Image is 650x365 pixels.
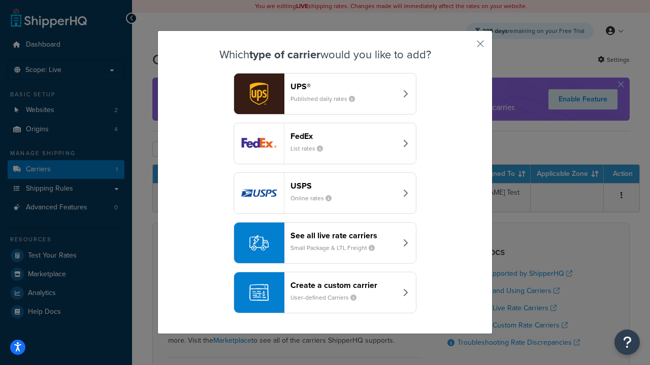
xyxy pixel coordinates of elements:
button: Open Resource Center [614,330,640,355]
button: See all live rate carriersSmall Package & LTL Freight [234,222,416,264]
small: Online rates [290,194,340,203]
button: ups logoUPS®Published daily rates [234,73,416,115]
img: fedEx logo [234,123,284,164]
small: Small Package & LTL Freight [290,243,383,252]
img: icon-carrier-liverate-becf4550.svg [249,233,269,252]
button: usps logoUSPSOnline rates [234,172,416,214]
img: ups logo [234,74,284,114]
strong: type of carrier [249,46,320,63]
img: icon-carrier-custom-c93b8a24.svg [249,283,269,302]
small: List rates [290,144,331,153]
header: See all live rate carriers [290,231,397,240]
small: Published daily rates [290,94,363,103]
header: FedEx [290,131,397,141]
header: Create a custom carrier [290,280,397,290]
button: Create a custom carrierUser-defined Carriers [234,272,416,313]
header: UPS® [290,82,397,91]
button: fedEx logoFedExList rates [234,123,416,164]
small: User-defined Carriers [290,293,365,302]
header: USPS [290,181,397,191]
h3: Which would you like to add? [183,49,467,61]
img: usps logo [234,173,284,213]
